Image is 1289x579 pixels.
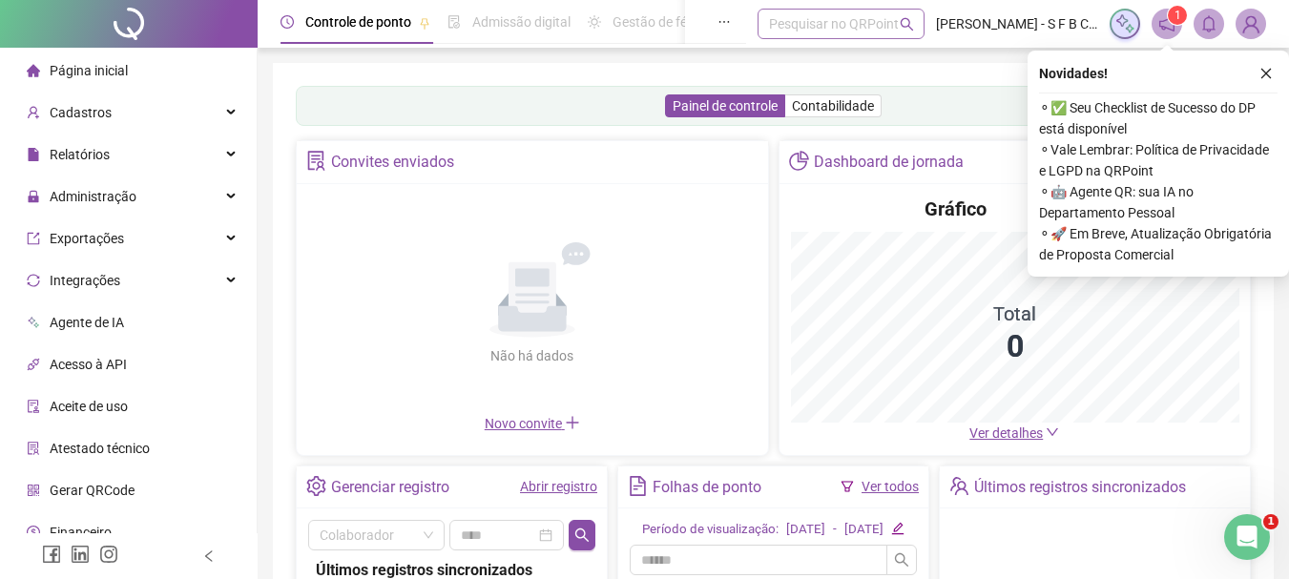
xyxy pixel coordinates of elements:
[27,400,40,413] span: audit
[1259,67,1273,80] span: close
[613,14,709,30] span: Gestão de férias
[50,357,127,372] span: Acesso à API
[27,190,40,203] span: lock
[792,98,874,114] span: Contabilidade
[27,148,40,161] span: file
[281,15,294,29] span: clock-circle
[447,15,461,29] span: file-done
[841,480,854,493] span: filter
[520,479,597,494] a: Abrir registro
[27,64,40,77] span: home
[1039,181,1278,223] span: ⚬ 🤖 Agente QR: sua IA no Departamento Pessoal
[786,520,825,540] div: [DATE]
[472,14,571,30] span: Admissão digital
[1224,514,1270,560] iframe: Intercom live chat
[1039,97,1278,139] span: ⚬ ✅ Seu Checklist de Sucesso do DP está disponível
[445,345,620,366] div: Não há dados
[99,545,118,564] span: instagram
[1158,15,1175,32] span: notification
[1039,139,1278,181] span: ⚬ Vale Lembrar: Política de Privacidade e LGPD na QRPoint
[814,146,964,178] div: Dashboard de jornada
[969,425,1059,441] a: Ver detalhes down
[419,17,430,29] span: pushpin
[936,13,1098,34] span: [PERSON_NAME] - S F B COMERCIO DE MOVEIS E ELETRO
[653,471,761,504] div: Folhas de ponto
[50,189,136,204] span: Administração
[50,147,110,162] span: Relatórios
[27,232,40,245] span: export
[1263,514,1279,529] span: 1
[717,15,731,29] span: ellipsis
[588,15,601,29] span: sun
[50,231,124,246] span: Exportações
[50,273,120,288] span: Integrações
[1114,13,1135,34] img: sparkle-icon.fc2bf0ac1784a2077858766a79e2daf3.svg
[1175,9,1181,22] span: 1
[974,471,1186,504] div: Últimos registros sincronizados
[1200,15,1217,32] span: bell
[27,358,40,371] span: api
[27,526,40,539] span: dollar
[1168,6,1187,25] sup: 1
[305,14,411,30] span: Controle de ponto
[71,545,90,564] span: linkedin
[50,105,112,120] span: Cadastros
[949,476,969,496] span: team
[565,415,580,430] span: plus
[969,425,1043,441] span: Ver detalhes
[331,146,454,178] div: Convites enviados
[1039,63,1108,84] span: Novidades !
[628,476,648,496] span: file-text
[1046,425,1059,439] span: down
[1039,223,1278,265] span: ⚬ 🚀 Em Breve, Atualização Obrigatória de Proposta Comercial
[50,315,124,330] span: Agente de IA
[50,525,112,540] span: Financeiro
[1237,10,1265,38] img: 82559
[50,441,150,456] span: Atestado técnico
[50,483,135,498] span: Gerar QRCode
[485,416,580,431] span: Novo convite
[862,479,919,494] a: Ver todos
[642,520,779,540] div: Período de visualização:
[42,545,61,564] span: facebook
[27,442,40,455] span: solution
[673,98,778,114] span: Painel de controle
[789,151,809,171] span: pie-chart
[925,196,987,222] h4: Gráfico
[306,476,326,496] span: setting
[844,520,884,540] div: [DATE]
[900,17,914,31] span: search
[833,520,837,540] div: -
[50,399,128,414] span: Aceite de uso
[891,522,904,534] span: edit
[27,274,40,287] span: sync
[202,549,216,563] span: left
[331,471,449,504] div: Gerenciar registro
[894,552,909,568] span: search
[306,151,326,171] span: solution
[27,106,40,119] span: user-add
[50,63,128,78] span: Página inicial
[27,484,40,497] span: qrcode
[574,527,590,543] span: search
